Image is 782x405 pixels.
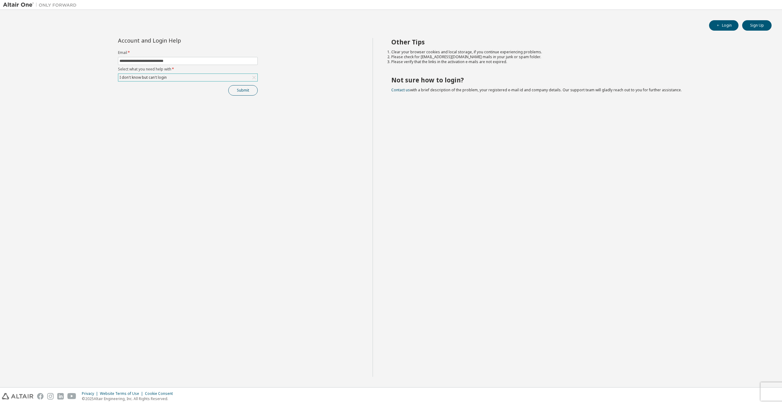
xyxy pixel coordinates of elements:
[118,50,258,55] label: Email
[2,393,33,399] img: altair_logo.svg
[57,393,64,399] img: linkedin.svg
[742,20,772,31] button: Sign Up
[391,38,761,46] h2: Other Tips
[118,67,258,72] label: Select what you need help with
[100,391,145,396] div: Website Terms of Use
[118,38,230,43] div: Account and Login Help
[709,20,738,31] button: Login
[391,50,761,55] li: Clear your browser cookies and local storage, if you continue experiencing problems.
[67,393,76,399] img: youtube.svg
[391,55,761,59] li: Please check for [EMAIL_ADDRESS][DOMAIN_NAME] mails in your junk or spam folder.
[82,391,100,396] div: Privacy
[145,391,177,396] div: Cookie Consent
[3,2,80,8] img: Altair One
[391,87,682,93] span: with a brief description of the problem, your registered e-mail id and company details. Our suppo...
[47,393,54,399] img: instagram.svg
[391,59,761,64] li: Please verify that the links in the activation e-mails are not expired.
[37,393,44,399] img: facebook.svg
[118,74,257,81] div: I don't know but can't login
[82,396,177,401] p: © 2025 Altair Engineering, Inc. All Rights Reserved.
[119,74,168,81] div: I don't know but can't login
[391,87,410,93] a: Contact us
[391,76,761,84] h2: Not sure how to login?
[228,85,258,96] button: Submit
